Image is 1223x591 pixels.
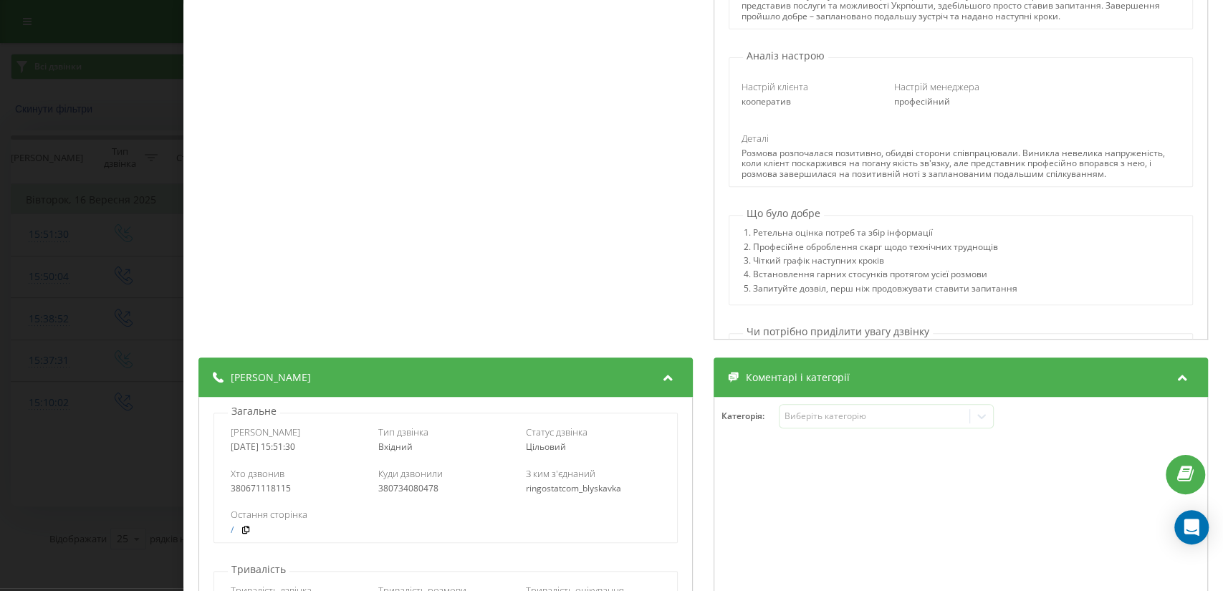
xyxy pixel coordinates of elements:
[378,441,413,453] span: Вхідний
[785,410,964,422] div: Виберіть категорію
[744,254,884,266] font: 3. Чіткий графік наступних кроків
[742,132,769,145] font: Деталі
[231,467,284,480] span: Хто дзвонив
[231,370,311,385] span: [PERSON_NAME]
[744,226,933,239] font: 1. Ретельна оцінка потреб та збір інформації
[378,482,438,494] font: 380734080478
[744,282,1017,294] font: 5. Запитуйте дозвіл, перш ніж продовжувати ставити запитання
[742,80,808,93] span: Настрій клієнта
[894,95,950,107] font: професійний
[231,508,307,521] span: Остання сторінка
[231,524,234,536] font: /
[228,562,289,577] p: Тривалість
[378,426,428,438] font: Тип дзвінка
[231,441,295,453] font: [DATE] 15:51:30
[378,467,443,480] span: Куди дзвонили
[1174,510,1209,544] div: Відкрити Intercom Messenger
[721,411,779,421] h4: Категорія :
[894,80,979,93] span: Настрій менеджера
[526,467,595,480] span: З ким з'єднаний
[744,241,998,253] font: 2. Професійне оброблення скарг щодо технічних труднощів
[231,525,234,535] a: /
[742,147,1165,180] font: Розмова розпочалася позитивно, обидві сторони співпрацювали. Виникла невелика напруженість, коли ...
[743,49,828,63] p: Аналіз настрою
[746,370,850,385] span: Коментарі і категорії
[744,268,987,280] font: 4. Встановлення гарних стосунків протягом усієї розмови
[743,206,824,221] p: Що було добре
[231,482,291,494] font: 380671118115
[231,426,300,438] font: [PERSON_NAME]
[742,95,791,107] font: кооператив
[228,404,280,418] p: Загальне
[526,484,661,494] div: ringostatcom_blyskavka
[526,441,566,453] span: Цільовий
[526,426,587,438] span: Статус дзвінка
[743,325,933,339] p: Чи потрібно приділити увагу дзвінку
